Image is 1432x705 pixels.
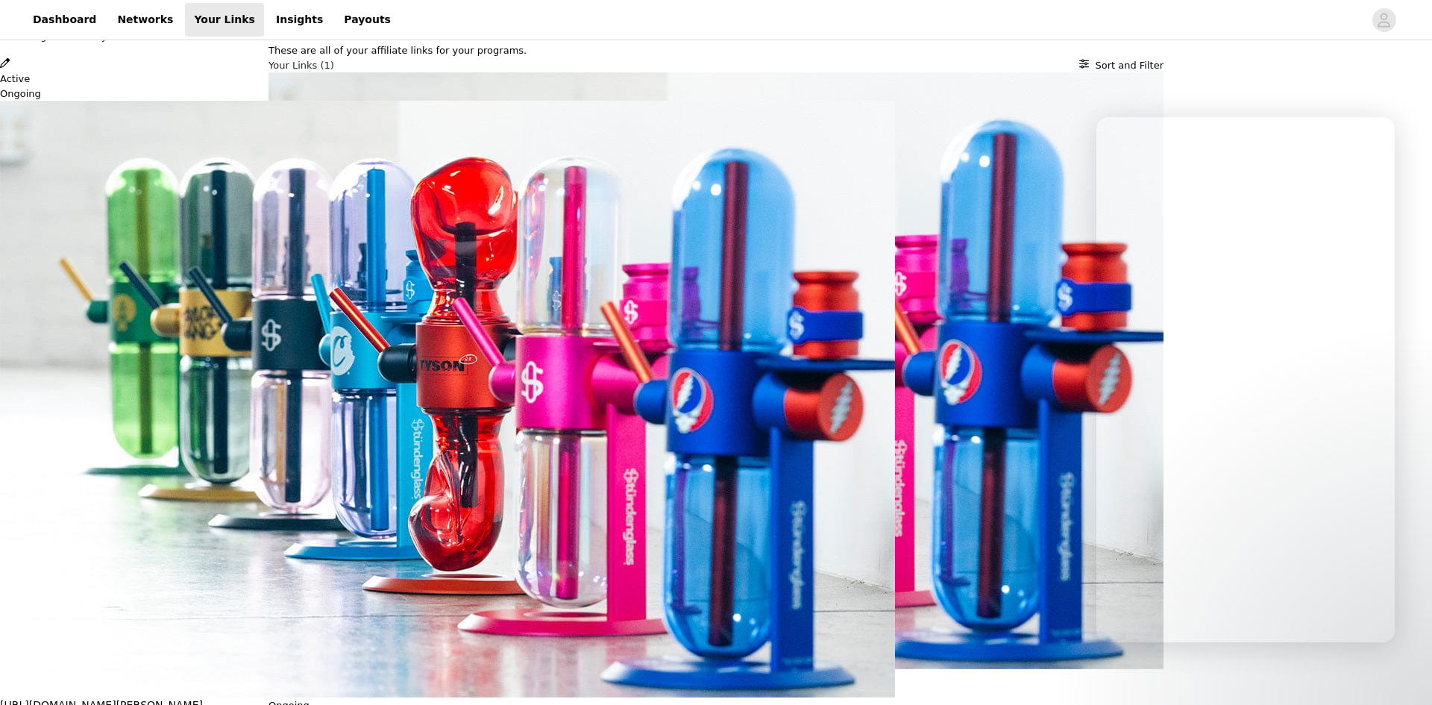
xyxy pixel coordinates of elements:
[1359,654,1395,690] iframe: Intercom live chat
[1096,117,1395,642] iframe: Intercom live chat
[267,3,332,37] a: Insights
[108,3,182,37] a: Networks
[335,3,400,37] a: Payouts
[1377,8,1391,32] div: avatar
[185,3,264,37] a: Your Links
[24,3,105,37] a: Dashboard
